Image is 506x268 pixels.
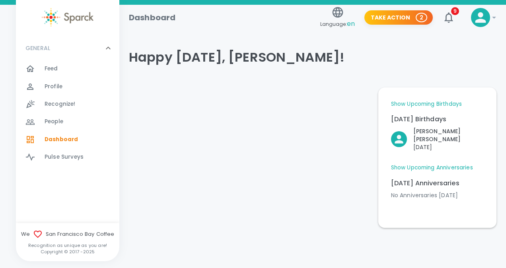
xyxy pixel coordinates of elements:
[16,60,119,78] a: Feed
[16,60,119,169] div: GENERAL
[45,100,76,108] span: Recognize!
[45,118,63,126] span: People
[16,113,119,130] a: People
[347,19,355,28] span: en
[420,14,423,21] p: 2
[16,249,119,255] p: Copyright © 2017 - 2025
[16,95,119,113] a: Recognize!
[439,8,458,27] button: 9
[364,10,433,25] button: Take Action 2
[16,36,119,60] div: GENERAL
[413,143,484,151] p: [DATE]
[391,179,484,188] p: [DATE] Anniversaries
[16,8,119,27] a: Sparck logo
[391,100,462,108] a: Show Upcoming Birthdays
[320,19,355,29] span: Language:
[391,164,473,172] a: Show Upcoming Anniversaries
[45,153,84,161] span: Pulse Surveys
[16,78,119,95] a: Profile
[45,136,78,144] span: Dashboard
[45,65,58,73] span: Feed
[16,131,119,148] a: Dashboard
[391,191,484,199] p: No Anniversaries [DATE]
[129,49,496,65] h4: Happy [DATE], [PERSON_NAME]!
[45,83,62,91] span: Profile
[16,148,119,166] a: Pulse Surveys
[385,121,484,151] div: Click to Recognize!
[391,115,484,124] p: [DATE] Birthdays
[16,229,119,239] span: We San Francisco Bay Coffee
[42,8,93,27] img: Sparck logo
[25,44,50,52] p: GENERAL
[413,127,484,143] p: [PERSON_NAME] [PERSON_NAME]
[391,127,484,151] button: Click to Recognize!
[317,4,358,32] button: Language:en
[129,11,175,24] h1: Dashboard
[16,242,119,249] p: Recognition as unique as you are!
[451,7,459,15] span: 9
